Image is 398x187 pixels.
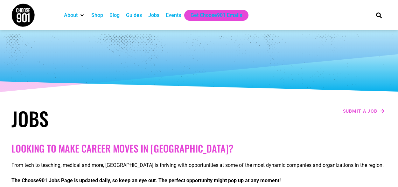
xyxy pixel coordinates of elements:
[11,177,281,183] strong: The Choose901 Jobs Page is updated daily, so keep an eye out. The perfect opportunity might pop u...
[11,107,196,130] h1: Jobs
[374,10,384,20] div: Search
[109,11,120,19] a: Blog
[11,161,387,169] p: From tech to teaching, medical and more, [GEOGRAPHIC_DATA] is thriving with opportunities at some...
[126,11,142,19] a: Guides
[148,11,159,19] a: Jobs
[61,10,365,21] nav: Main nav
[64,11,78,19] a: About
[166,11,181,19] a: Events
[61,10,88,21] div: About
[341,107,387,115] a: Submit a job
[343,109,378,113] span: Submit a job
[91,11,103,19] a: Shop
[11,143,387,154] h2: Looking to make career moves in [GEOGRAPHIC_DATA]?
[191,11,242,19] a: Get Choose901 Emails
